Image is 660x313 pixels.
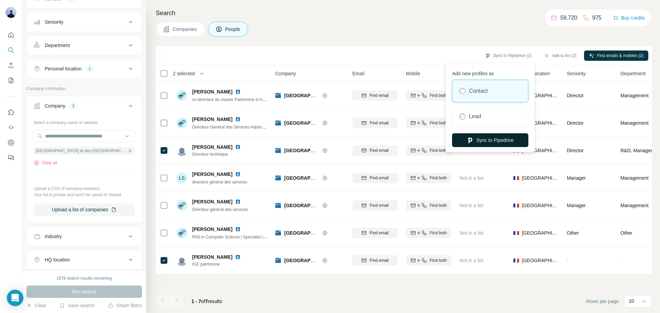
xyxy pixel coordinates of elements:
[192,254,232,260] span: [PERSON_NAME]
[406,200,451,211] button: Find both
[284,203,404,208] span: [GEOGRAPHIC_DATA] et des [GEOGRAPHIC_DATA]
[201,299,205,304] span: of
[430,175,447,181] span: Find both
[235,116,241,122] img: LinkedIn logo
[620,258,622,263] span: -
[513,175,519,181] span: 🇫🇷
[567,148,584,153] span: Director
[7,290,23,306] div: Open Intercom Messenger
[352,145,398,156] button: Find email
[406,145,451,156] button: Find both
[284,93,404,98] span: [GEOGRAPHIC_DATA] et des [GEOGRAPHIC_DATA]
[370,120,388,126] span: Find email
[192,116,232,123] span: [PERSON_NAME]
[460,258,483,263] span: Not in a list
[69,103,77,109] div: 1
[86,66,93,72] div: 1
[27,14,142,30] button: Seniority
[5,7,16,18] img: Avatar
[108,302,142,309] button: Share filters
[567,230,579,236] span: Other
[430,257,447,264] span: Find both
[284,230,404,236] span: [GEOGRAPHIC_DATA] et des [GEOGRAPHIC_DATA]
[59,302,95,309] button: Save search
[235,226,241,232] img: LinkedIn logo
[176,145,187,156] img: Avatar
[275,120,281,126] img: Logo of Université d'Avignon et des Pays de Vaucluse
[173,26,198,33] span: Companies
[620,92,649,99] span: Management
[522,257,559,264] span: [GEOGRAPHIC_DATA]
[192,180,247,185] span: directeur général des services
[176,172,187,183] div: LS
[370,175,388,181] span: Find email
[45,102,65,109] div: Company
[352,70,364,77] span: Email
[192,88,232,95] span: [PERSON_NAME]
[370,257,388,264] span: Find email
[406,70,420,77] span: Mobile
[430,147,447,154] span: Find both
[430,120,447,126] span: Find both
[34,186,135,192] p: Upload a CSV of company websites.
[192,171,232,178] span: [PERSON_NAME]
[370,230,388,236] span: Find email
[513,230,519,236] span: 🇫🇷
[522,147,559,154] span: [GEOGRAPHIC_DATA]
[597,53,643,59] span: Find emails & mobiles (2)
[629,298,634,304] p: 10
[406,118,451,128] button: Find both
[235,89,241,94] img: LinkedIn logo
[406,255,451,266] button: Find both
[191,299,222,304] span: results
[26,302,46,309] button: Clear
[192,207,248,212] span: Directeur général des services
[5,59,16,71] button: Enrich CSV
[5,106,16,119] button: Use Surfe on LinkedIn
[275,148,281,153] img: Logo of Université d'Avignon et des Pays de Vaucluse
[592,14,602,22] p: 975
[522,92,559,99] span: [GEOGRAPHIC_DATA]
[192,151,243,157] span: Directeur technique
[460,230,483,236] span: Not in a list
[45,256,70,263] div: HQ location
[5,136,16,149] button: Dashboard
[5,29,16,41] button: Quick start
[620,175,649,181] span: Management
[406,228,451,238] button: Find both
[235,199,241,204] img: LinkedIn logo
[5,74,16,87] button: My lists
[567,93,584,98] span: Director
[469,87,488,95] label: Contact
[192,234,348,239] span: PhD in Computer Science | Specialist in Game Theory for Cybersecurity | Researcher
[27,37,142,54] button: Department
[192,226,232,233] span: [PERSON_NAME]
[584,51,648,61] button: Find emails & mobiles (2)
[480,51,536,61] button: Sync to Pipedrive (2)
[27,98,142,117] button: Company1
[192,124,320,130] span: Directeur Général des Services Adjoint "Transformation et Evaluation"
[406,90,451,101] button: Find both
[27,251,142,268] button: HQ location
[430,92,447,99] span: Find both
[352,173,398,183] button: Find email
[45,42,70,49] div: Department
[26,86,142,92] p: Company information
[352,118,398,128] button: Find email
[620,120,649,126] span: Management
[460,148,483,153] span: Not in a list
[235,254,241,260] img: LinkedIn logo
[45,19,63,25] div: Seniority
[370,202,388,209] span: Find email
[192,144,232,150] span: [PERSON_NAME]
[275,70,296,77] span: Company
[275,175,281,181] img: Logo of Université d'Avignon et des Pays de Vaucluse
[567,175,586,181] span: Manager
[284,120,404,126] span: [GEOGRAPHIC_DATA] et des [GEOGRAPHIC_DATA]
[586,298,619,305] span: Rows per page
[45,65,81,72] div: Personal location
[284,258,404,263] span: [GEOGRAPHIC_DATA] et des [GEOGRAPHIC_DATA]
[27,60,142,77] button: Personal location1
[5,121,16,134] button: Use Surfe API
[192,198,232,205] span: [PERSON_NAME]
